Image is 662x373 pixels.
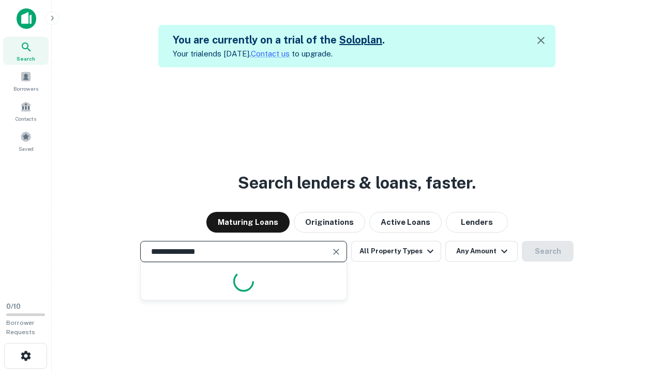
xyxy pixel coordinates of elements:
a: Contact us [251,49,290,58]
a: Saved [3,127,49,155]
img: capitalize-icon.png [17,8,36,29]
button: All Property Types [351,241,441,262]
button: Any Amount [445,241,518,262]
button: Lenders [446,212,508,233]
h3: Search lenders & loans, faster. [238,170,476,195]
span: 0 / 10 [6,303,21,310]
span: Borrower Requests [6,319,35,336]
p: Your trial ends [DATE]. to upgrade. [173,48,385,60]
button: Clear [329,245,343,259]
iframe: Chat Widget [610,290,662,340]
h5: You are currently on a trial of the . [173,32,385,48]
a: Borrowers [3,67,49,95]
button: Maturing Loans [206,212,290,233]
span: Search [17,54,35,63]
a: Soloplan [339,34,382,46]
span: Borrowers [13,84,38,93]
span: Contacts [16,114,36,123]
a: Search [3,37,49,65]
a: Contacts [3,97,49,125]
button: Active Loans [369,212,442,233]
button: Originations [294,212,365,233]
span: Saved [19,145,34,153]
